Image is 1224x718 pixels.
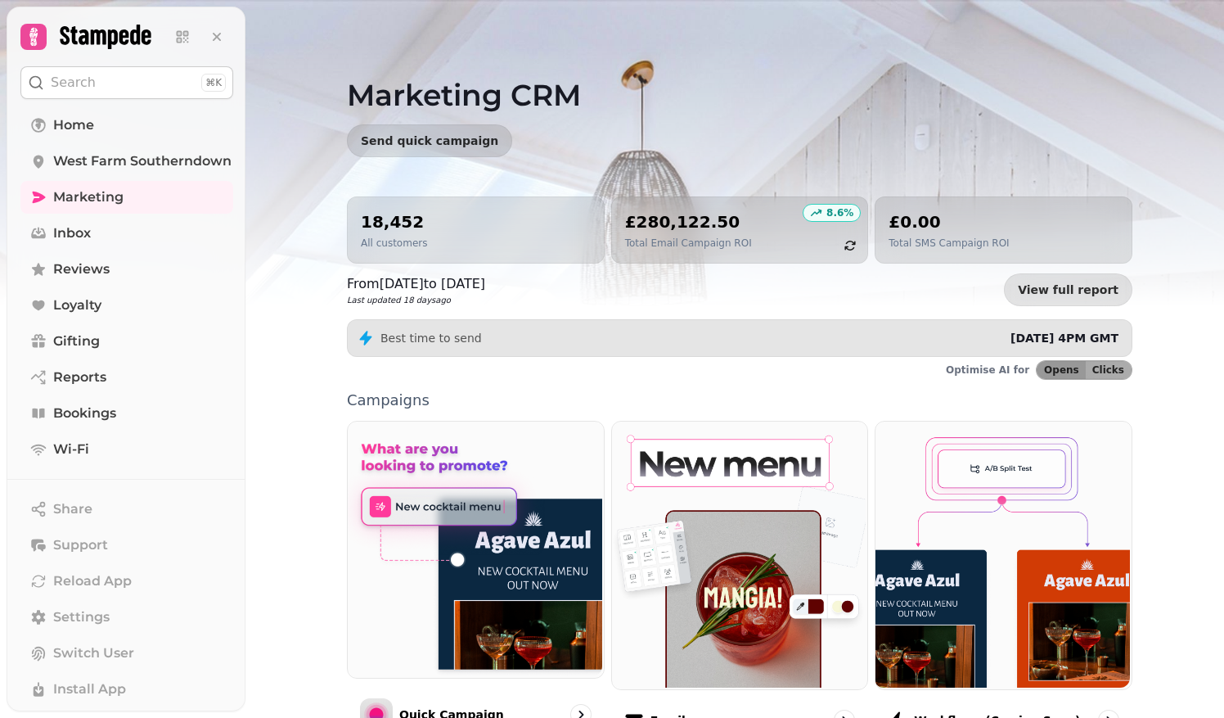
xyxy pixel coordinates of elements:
span: Inbox [53,224,91,243]
button: Support [20,529,233,562]
button: Opens [1037,361,1086,379]
h1: Marketing CRM [347,39,1132,111]
span: Bookings [53,404,116,423]
img: Workflows (coming soon) [874,420,1130,688]
span: Gifting [53,332,100,351]
img: Quick Campaign [346,420,602,676]
a: Inbox [20,217,233,250]
span: Reviews [53,260,110,279]
a: Home [20,109,233,142]
a: Settings [20,601,233,634]
span: Opens [1044,365,1079,375]
h2: 18,452 [361,210,427,233]
h2: £280,122.50 [625,210,752,233]
button: Clicks [1086,361,1132,379]
div: ⌘K [201,74,226,92]
span: Install App [53,680,126,699]
span: West Farm Southerndown [53,151,232,171]
p: Total Email Campaign ROI [625,237,752,250]
img: Email [610,420,866,688]
a: Reports [20,361,233,394]
span: Switch User [53,643,134,663]
p: Optimise AI for [946,364,1029,377]
a: Reviews [20,253,233,286]
button: Share [20,493,233,526]
p: Last updated 18 days ago [347,294,485,306]
p: Total SMS Campaign ROI [889,237,1009,250]
span: [DATE] 4PM GMT [1010,332,1118,345]
span: Clicks [1092,365,1124,375]
a: Loyalty [20,289,233,322]
a: View full report [1004,273,1132,306]
p: From [DATE] to [DATE] [347,274,485,294]
span: Reports [53,368,106,387]
a: Bookings [20,397,233,430]
a: Gifting [20,325,233,358]
a: Wi-Fi [20,433,233,466]
p: Search [51,73,96,93]
button: Reload App [20,565,233,598]
span: Home [53,115,94,135]
button: refresh [836,232,864,260]
span: Wi-Fi [53,440,89,459]
span: Marketing [53,187,124,207]
button: Search⌘K [20,66,233,99]
button: Send quick campaign [347,124,512,157]
button: Install App [20,673,233,706]
p: All customers [361,237,427,250]
p: 8.6 % [826,206,853,219]
span: Send quick campaign [361,135,498,147]
a: West Farm Southerndown [20,145,233,178]
span: Support [53,535,108,555]
span: Reload App [53,571,132,591]
a: Marketing [20,181,233,214]
span: Settings [53,607,110,627]
h2: £0.00 [889,210,1009,233]
p: Campaigns [347,393,1132,408]
button: Switch User [20,637,233,670]
span: Share [53,499,92,519]
p: Best time to send [380,330,482,346]
span: Loyalty [53,296,101,315]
